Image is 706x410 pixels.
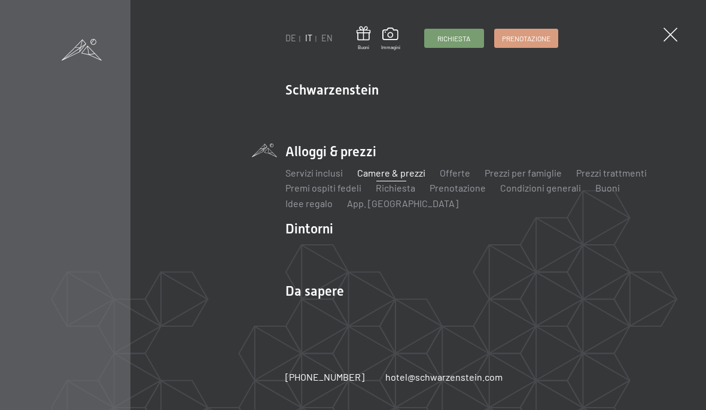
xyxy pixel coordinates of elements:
[285,370,364,384] a: [PHONE_NUMBER]
[305,33,312,43] a: IT
[576,167,647,178] a: Prezzi trattmenti
[381,28,400,50] a: Immagini
[285,371,364,382] span: [PHONE_NUMBER]
[595,182,620,193] a: Buoni
[285,167,343,178] a: Servizi inclusi
[285,198,333,209] a: Idee regalo
[347,198,458,209] a: App. [GEOGRAPHIC_DATA]
[430,182,486,193] a: Prenotazione
[502,34,550,44] span: Prenotazione
[495,29,558,47] a: Prenotazione
[376,182,415,193] a: Richiesta
[440,167,470,178] a: Offerte
[357,167,425,178] a: Camere & prezzi
[485,167,562,178] a: Prezzi per famiglie
[357,26,370,51] a: Buoni
[285,182,361,193] a: Premi ospiti fedeli
[285,33,296,43] a: DE
[357,44,370,51] span: Buoni
[321,33,333,43] a: EN
[385,370,503,384] a: hotel@schwarzenstein.com
[500,182,581,193] a: Condizioni generali
[425,29,483,47] a: Richiesta
[381,44,400,51] span: Immagini
[437,34,470,44] span: Richiesta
